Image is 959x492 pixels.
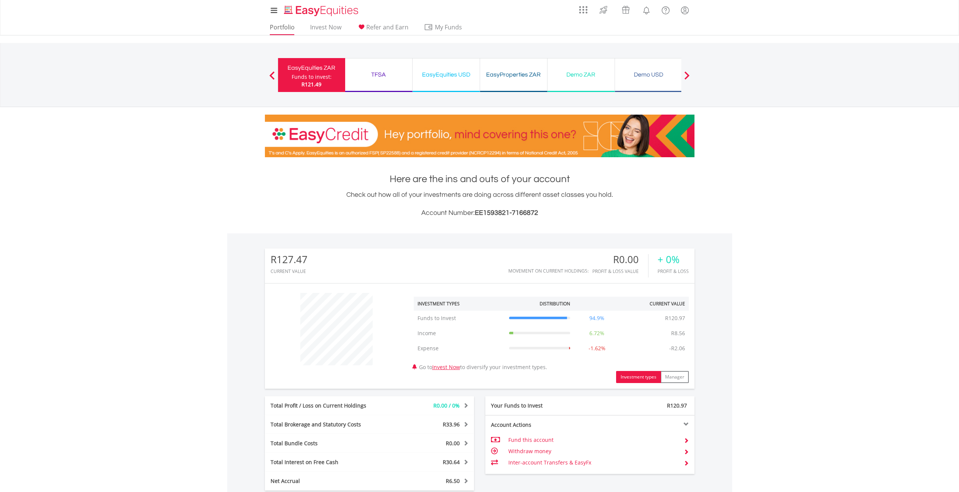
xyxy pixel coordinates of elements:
[619,4,632,16] img: vouchers-v2.svg
[616,371,661,383] button: Investment types
[414,341,505,356] td: Expense
[540,300,570,307] div: Distribution
[592,269,648,274] div: Profit & Loss Value
[301,81,321,88] span: R121.49
[615,2,637,16] a: Vouchers
[665,341,689,356] td: -R2.06
[446,440,460,447] span: R0.00
[414,297,505,311] th: Investment Types
[675,2,694,18] a: My Profile
[417,69,475,80] div: EasyEquities USD
[265,421,387,428] div: Total Brokerage and Statutory Costs
[281,2,361,17] a: Home page
[265,402,387,409] div: Total Profit / Loss on Current Holdings
[307,23,344,35] a: Invest Now
[408,289,694,383] div: Go to to diversify your investment types.
[661,311,689,326] td: R120.97
[574,2,592,14] a: AppsGrid
[354,23,411,35] a: Refer and Earn
[485,421,590,429] div: Account Actions
[597,4,610,16] img: thrive-v2.svg
[265,458,387,466] div: Total Interest on Free Cash
[443,458,460,466] span: R30.64
[592,254,648,265] div: R0.00
[366,23,408,31] span: Refer and Earn
[619,69,678,80] div: Demo USD
[265,477,387,485] div: Net Accrual
[414,311,505,326] td: Funds to Invest
[579,6,587,14] img: grid-menu-icon.svg
[574,311,620,326] td: 94.9%
[485,402,590,409] div: Your Funds to Invest
[679,75,694,83] button: Next
[667,402,687,409] span: R120.97
[283,5,361,17] img: EasyEquities_Logo.png
[432,363,460,371] a: Invest Now
[271,269,307,274] div: CURRENT VALUE
[265,115,694,157] img: EasyCredit Promotion Banner
[283,63,341,73] div: EasyEquities ZAR
[508,434,678,446] td: Fund this account
[271,254,307,265] div: R127.47
[414,326,505,341] td: Income
[265,190,694,218] div: Check out how all of your investments are doing across different asset classes you hold.
[508,457,678,468] td: Inter-account Transfers & EasyFx
[508,446,678,457] td: Withdraw money
[552,69,610,80] div: Demo ZAR
[667,326,689,341] td: R8.56
[267,23,298,35] a: Portfolio
[485,69,543,80] div: EasyProperties ZAR
[433,402,460,409] span: R0.00 / 0%
[656,2,675,17] a: FAQ's and Support
[424,22,473,32] span: My Funds
[475,209,538,216] span: EE1593821-7166872
[508,268,589,273] div: Movement on Current Holdings:
[446,477,460,484] span: R6.50
[265,440,387,447] div: Total Bundle Costs
[350,69,408,80] div: TFSA
[658,269,689,274] div: Profit & Loss
[574,326,620,341] td: 6.72%
[443,421,460,428] span: R33.96
[265,208,694,218] h3: Account Number:
[265,75,280,83] button: Previous
[658,254,689,265] div: + 0%
[574,341,620,356] td: -1.62%
[637,2,656,17] a: Notifications
[265,172,694,186] h1: Here are the ins and outs of your account
[292,73,332,81] div: Funds to invest:
[620,297,689,311] th: Current Value
[661,371,689,383] button: Manager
